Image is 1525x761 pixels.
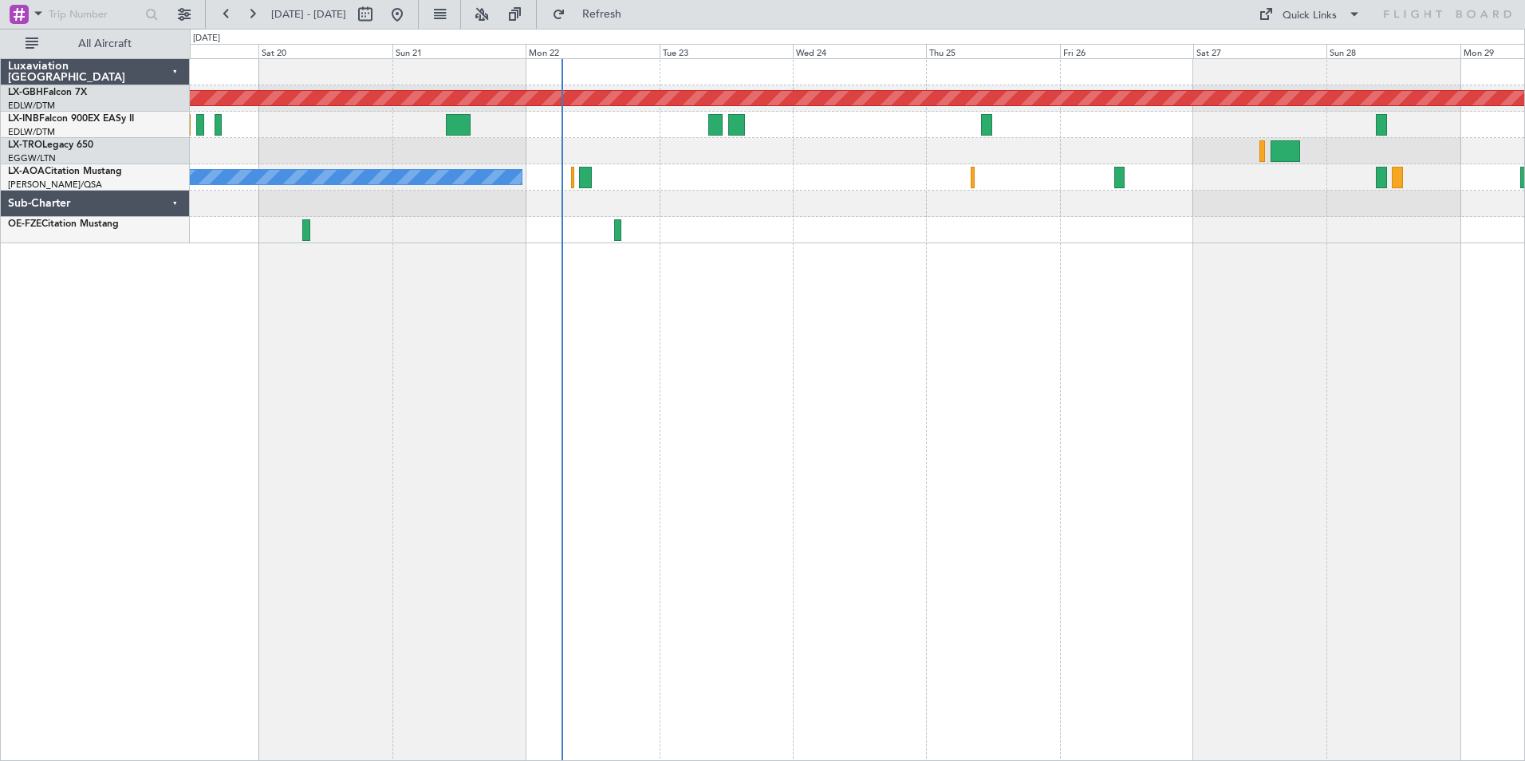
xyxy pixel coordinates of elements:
span: LX-INB [8,114,39,124]
div: Fri 19 [125,44,258,58]
span: OE-FZE [8,219,41,229]
span: LX-GBH [8,88,43,97]
a: EGGW/LTN [8,152,56,164]
div: Fri 26 [1060,44,1193,58]
div: Mon 22 [526,44,659,58]
a: EDLW/DTM [8,100,55,112]
a: OE-FZECitation Mustang [8,219,119,229]
button: Quick Links [1251,2,1369,27]
div: Quick Links [1283,8,1337,24]
div: Sat 27 [1193,44,1326,58]
div: Sun 21 [392,44,526,58]
span: All Aircraft [41,38,168,49]
div: Thu 25 [926,44,1059,58]
div: Wed 24 [793,44,926,58]
a: LX-GBHFalcon 7X [8,88,87,97]
input: Trip Number [49,2,140,26]
a: [PERSON_NAME]/QSA [8,179,102,191]
a: EDLW/DTM [8,126,55,138]
a: LX-TROLegacy 650 [8,140,93,150]
a: LX-INBFalcon 900EX EASy II [8,114,134,124]
a: LX-AOACitation Mustang [8,167,122,176]
button: Refresh [545,2,640,27]
span: [DATE] - [DATE] [271,7,346,22]
div: Sun 28 [1326,44,1460,58]
button: All Aircraft [18,31,173,57]
div: Sat 20 [258,44,392,58]
span: Refresh [569,9,636,20]
div: Tue 23 [660,44,793,58]
span: LX-AOA [8,167,45,176]
div: [DATE] [193,32,220,45]
span: LX-TRO [8,140,42,150]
